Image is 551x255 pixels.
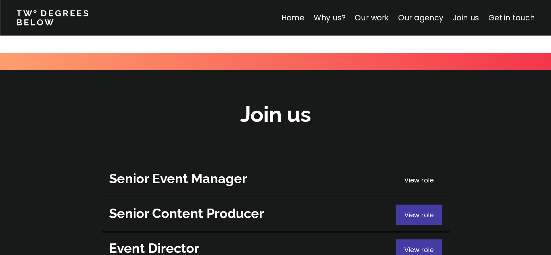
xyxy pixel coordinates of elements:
a: Join us [452,12,479,23]
span: View role [404,245,434,254]
a: Our work [355,12,388,23]
h2: Senior Content Producer [109,205,392,222]
a: View role [102,163,450,197]
a: Our agency [398,12,443,23]
a: View role [102,197,450,232]
a: Home [281,12,304,23]
a: Get in touch [488,12,535,23]
h2: Join us [240,100,311,129]
a: Why us? [313,12,345,23]
span: View role [404,210,434,219]
h2: Senior Event Manager [109,170,392,188]
span: View role [404,176,434,185]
